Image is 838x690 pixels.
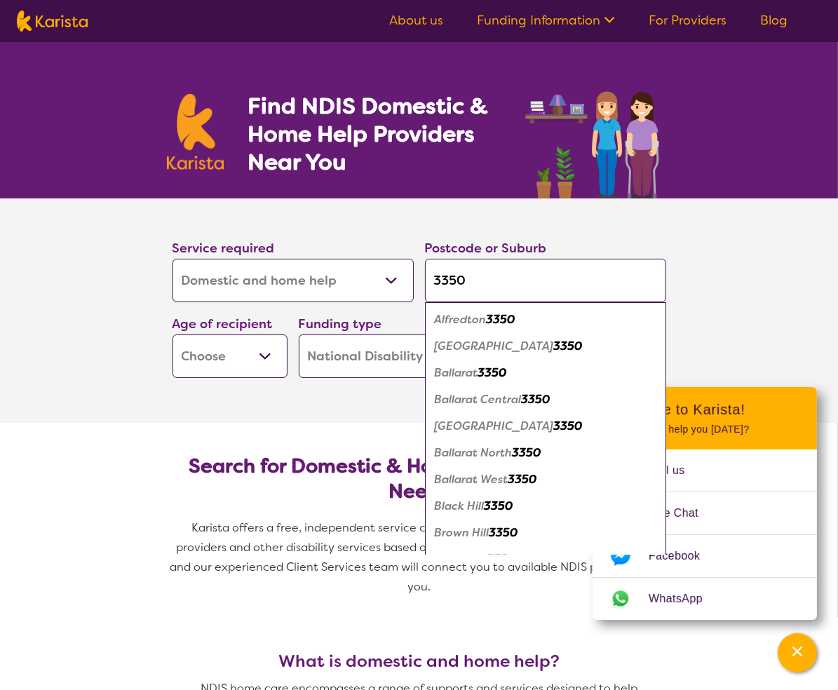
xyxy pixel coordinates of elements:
a: About us [389,12,443,29]
em: Brown Hill [435,525,489,540]
em: Ballarat North [435,445,513,460]
div: Bakery Hill 3350 [432,333,659,360]
button: Channel Menu [778,633,817,672]
em: 3350 [487,312,515,327]
h1: Find NDIS Domestic & Home Help Providers Near You [248,92,507,176]
em: 3350 [489,525,518,540]
p: How can we help you [DATE]? [609,424,800,435]
div: Ballarat North 3350 [432,440,659,466]
em: 3350 [487,552,516,567]
div: Channel Menu [593,387,817,620]
div: Canadian 3350 [432,546,659,573]
em: Ballarat [435,365,478,380]
label: Postcode or Suburb [425,240,547,257]
h3: What is domestic and home help? [167,651,672,671]
div: Ballarat West 3350 [432,466,659,493]
label: Funding type [299,316,382,332]
em: 3350 [508,472,537,487]
input: Type [425,259,666,302]
a: Funding Information [477,12,615,29]
em: 3350 [478,365,507,380]
div: Black Hill 3350 [432,493,659,520]
label: Service required [173,240,275,257]
em: 3350 [522,392,550,407]
em: 3350 [513,445,541,460]
img: domestic-help [521,76,671,198]
em: [GEOGRAPHIC_DATA] [435,339,554,353]
em: 3350 [554,419,583,433]
div: Ballarat 3350 [432,360,659,386]
ul: Choose channel [593,449,817,620]
em: Canadian [435,552,487,567]
span: Karista offers a free, independent service connecting you with Domestic Assistance providers and ... [170,520,671,594]
img: Karista logo [17,11,88,32]
span: Call us [649,460,702,481]
a: Web link opens in a new tab. [593,578,817,620]
span: WhatsApp [649,588,719,609]
a: For Providers [649,12,727,29]
em: [GEOGRAPHIC_DATA] [435,419,554,433]
em: 3350 [554,339,583,353]
em: Black Hill [435,499,485,513]
em: Alfredton [435,312,487,327]
span: Live Chat [649,503,715,524]
div: Brown Hill 3350 [432,520,659,546]
h2: Search for Domestic & Home Help by Location & Needs [184,454,655,504]
em: 3350 [485,499,513,513]
img: Karista logo [167,94,224,170]
div: Alfredton 3350 [432,306,659,333]
a: Blog [760,12,788,29]
em: Ballarat Central [435,392,522,407]
span: Facebook [649,546,717,567]
div: Ballarat East 3350 [432,413,659,440]
em: Ballarat West [435,472,508,487]
label: Age of recipient [173,316,273,332]
h2: Welcome to Karista! [609,401,800,418]
div: Ballarat Central 3350 [432,386,659,413]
